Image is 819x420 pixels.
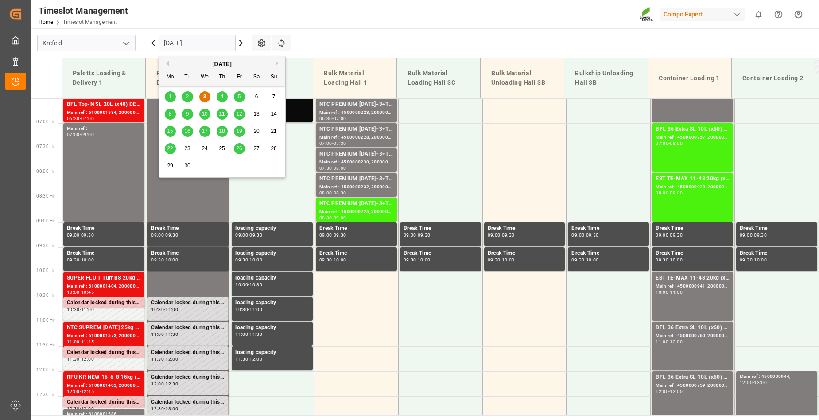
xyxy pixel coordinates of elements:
[249,283,262,287] div: 10:30
[151,373,225,382] div: Calendar locked during this period.
[334,166,346,170] div: 08:00
[164,258,165,262] div: -
[80,357,81,361] div: -
[80,132,81,136] div: -
[656,224,730,233] div: Break Time
[167,163,173,169] span: 29
[67,340,80,344] div: 11:00
[81,407,94,411] div: 13:00
[670,340,683,344] div: 12:00
[656,373,730,382] div: BFL 36 Extra SL 10L (x60) EN,TR MTO
[249,357,262,361] div: 12:00
[268,91,279,102] div: Choose Sunday, September 7th, 2025
[235,249,309,258] div: loading capacity
[165,143,176,154] div: Choose Monday, September 22nd, 2025
[488,65,557,91] div: Bulk Material Unloading Hall 3B
[202,111,207,117] span: 10
[236,145,242,152] span: 26
[81,258,94,262] div: 10:00
[668,141,670,145] div: -
[235,357,248,361] div: 11:30
[165,357,178,361] div: 12:00
[151,233,164,237] div: 09:00
[199,91,210,102] div: Choose Wednesday, September 3rd, 2025
[199,109,210,120] div: Choose Wednesday, September 10th, 2025
[164,357,165,361] div: -
[404,65,473,91] div: Bulk Material Loading Hall 3C
[319,175,393,183] div: NTC PREMIUM [DATE]+3+TE BULK
[217,109,228,120] div: Choose Thursday, September 11th, 2025
[319,117,332,121] div: 06:30
[151,299,225,307] div: Calendar locked during this period.
[164,233,165,237] div: -
[221,93,224,100] span: 4
[159,60,285,69] div: [DATE]
[151,307,164,311] div: 10:30
[36,318,54,323] span: 11:00 Hr
[238,93,241,100] span: 5
[235,283,248,287] div: 10:00
[571,249,645,258] div: Break Time
[151,258,164,262] div: 09:30
[248,258,249,262] div: -
[202,128,207,134] span: 17
[319,199,393,208] div: NTC PREMIUM [DATE]+3+TE BULK
[656,283,730,290] div: Main ref : 4500000941, 2000000976
[668,290,670,294] div: -
[234,72,245,83] div: Fr
[167,128,173,134] span: 15
[668,340,670,344] div: -
[235,332,248,336] div: 11:00
[234,109,245,120] div: Choose Friday, September 12th, 2025
[571,233,584,237] div: 09:00
[740,249,814,258] div: Break Time
[319,109,393,117] div: Main ref : 4500000223, 2000000040
[488,224,562,233] div: Break Time
[36,194,54,198] span: 08:30 Hr
[332,141,334,145] div: -
[67,109,141,117] div: Main ref : 6100001584, 2000001360
[163,61,169,66] button: Previous Month
[268,109,279,120] div: Choose Sunday, September 14th, 2025
[67,398,140,407] div: Calendar locked during this period.
[249,332,262,336] div: 11:30
[571,258,584,262] div: 09:30
[656,233,668,237] div: 09:00
[656,249,730,258] div: Break Time
[182,109,193,120] div: Choose Tuesday, September 9th, 2025
[162,88,283,175] div: month 2025-09
[319,150,393,159] div: NTC PREMIUM [DATE]+3+TE BULK
[332,166,334,170] div: -
[769,4,788,24] button: Help Center
[319,224,393,233] div: Break Time
[165,233,178,237] div: 09:30
[488,249,562,258] div: Break Time
[656,274,730,283] div: EST TE-MAX 11-48 20kg (x56) WW
[151,224,225,233] div: Break Time
[165,258,178,262] div: 10:00
[67,233,80,237] div: 09:00
[271,111,276,117] span: 14
[184,128,190,134] span: 16
[656,323,730,332] div: BFL 36 Extra SL 10L (x60) EN,TR MTO
[404,224,477,233] div: Break Time
[67,307,80,311] div: 10:30
[668,233,670,237] div: -
[67,258,80,262] div: 09:30
[234,143,245,154] div: Choose Friday, September 26th, 2025
[248,233,249,237] div: -
[67,224,141,233] div: Break Time
[668,191,670,195] div: -
[217,91,228,102] div: Choose Thursday, September 4th, 2025
[749,4,769,24] button: show 0 new notifications
[740,381,753,385] div: 12:00
[268,126,279,137] div: Choose Sunday, September 21st, 2025
[656,389,668,393] div: 12:00
[182,91,193,102] div: Choose Tuesday, September 2nd, 2025
[502,258,515,262] div: 10:00
[670,258,683,262] div: 10:00
[182,126,193,137] div: Choose Tuesday, September 16th, 2025
[81,340,94,344] div: 11:45
[656,258,668,262] div: 09:30
[272,93,276,100] span: 7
